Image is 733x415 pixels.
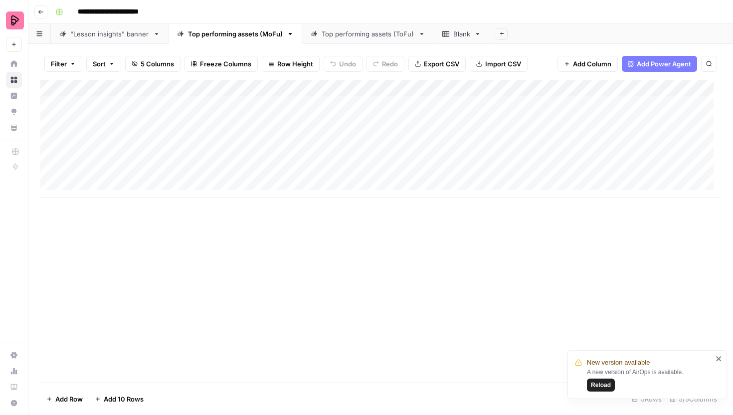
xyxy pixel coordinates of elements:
[104,394,144,404] span: Add 10 Rows
[573,59,611,69] span: Add Column
[6,11,24,29] img: Preply Logo
[302,24,434,44] a: Top performing assets (ToFu)
[277,59,313,69] span: Row Height
[6,104,22,120] a: Opportunities
[485,59,521,69] span: Import CSV
[587,368,713,392] div: A new version of AirOps is available.
[622,56,697,72] button: Add Power Agent
[637,59,691,69] span: Add Power Agent
[6,347,22,363] a: Settings
[86,56,121,72] button: Sort
[6,379,22,395] a: Learning Hub
[55,394,83,404] span: Add Row
[6,395,22,411] button: Help + Support
[424,59,459,69] span: Export CSV
[557,56,618,72] button: Add Column
[6,8,22,33] button: Workspace: Preply
[6,120,22,136] a: Your Data
[6,56,22,72] a: Home
[408,56,466,72] button: Export CSV
[188,29,283,39] div: Top performing assets (MoFu)
[89,391,150,407] button: Add 10 Rows
[262,56,320,72] button: Row Height
[51,59,67,69] span: Filter
[93,59,106,69] span: Sort
[591,381,611,390] span: Reload
[587,379,615,392] button: Reload
[716,355,723,363] button: close
[6,72,22,88] a: Browse
[200,59,251,69] span: Freeze Columns
[587,358,650,368] span: New version available
[470,56,528,72] button: Import CSV
[51,24,169,44] a: "Lesson insights" banner
[40,391,89,407] button: Add Row
[382,59,398,69] span: Redo
[141,59,174,69] span: 5 Columns
[125,56,181,72] button: 5 Columns
[6,363,22,379] a: Usage
[453,29,470,39] div: Blank
[322,29,414,39] div: Top performing assets (ToFu)
[666,391,721,407] div: 5/5 Columns
[184,56,258,72] button: Freeze Columns
[366,56,404,72] button: Redo
[169,24,302,44] a: Top performing assets (MoFu)
[44,56,82,72] button: Filter
[324,56,363,72] button: Undo
[628,391,666,407] div: 5 Rows
[6,88,22,104] a: Insights
[339,59,356,69] span: Undo
[70,29,149,39] div: "Lesson insights" banner
[434,24,490,44] a: Blank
